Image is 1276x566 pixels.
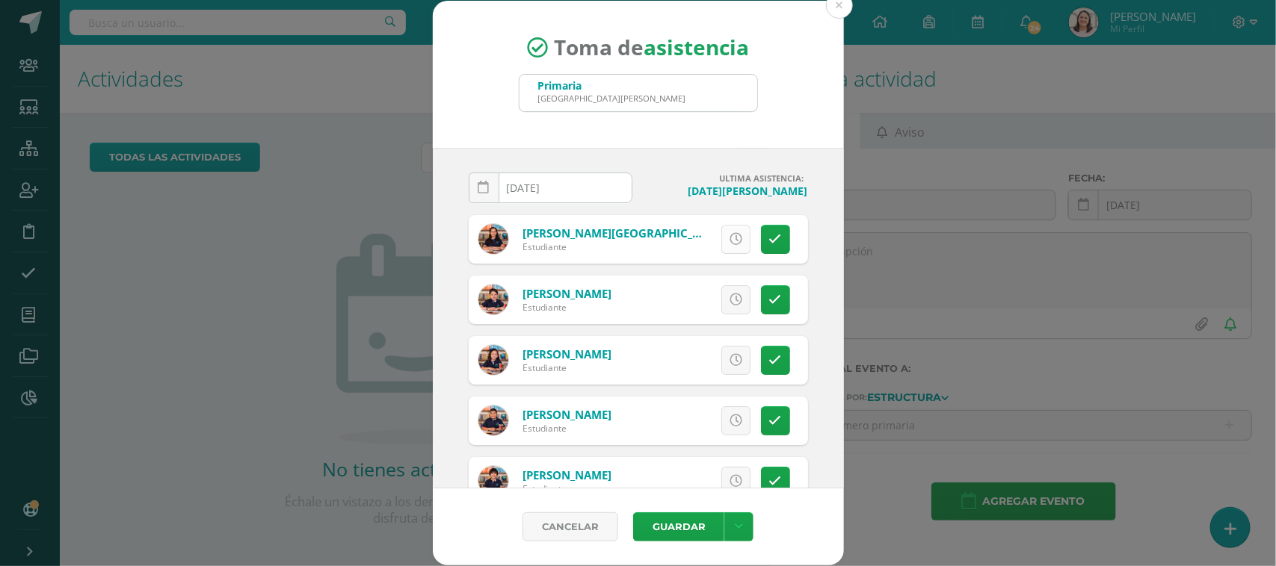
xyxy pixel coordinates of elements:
[478,224,508,254] img: 7669abe1295b2d259a2e424e1bf4a041.png
[523,301,611,314] div: Estudiante
[523,422,611,435] div: Estudiante
[523,407,611,422] a: [PERSON_NAME]
[633,512,724,541] button: Guardar
[523,482,611,495] div: Estudiante
[469,173,632,202] input: Fecha de Inasistencia
[538,78,686,93] div: Primaria
[554,34,749,62] span: Toma de
[523,346,611,361] a: [PERSON_NAME]
[520,75,757,111] input: Busca un grado o sección aquí...
[478,466,508,496] img: 4e7ef96ddb306e3d3398782a0a6861f8.png
[523,240,702,253] div: Estudiante
[644,34,749,62] strong: asistencia
[523,361,611,374] div: Estudiante
[523,512,618,541] a: Cancelar
[644,172,808,184] h4: ULTIMA ASISTENCIA:
[478,284,508,314] img: 23895e2bc4e7bc3156f48320753be955.png
[523,467,611,482] a: [PERSON_NAME]
[478,405,508,435] img: 7606228c2968f3e982fc161472ee359b.png
[523,226,726,240] a: [PERSON_NAME][GEOGRAPHIC_DATA]
[538,93,686,104] div: [GEOGRAPHIC_DATA][PERSON_NAME]
[644,184,808,198] h4: [DATE][PERSON_NAME]
[523,286,611,301] a: [PERSON_NAME]
[478,345,508,375] img: d50b6a4274b5e887baab268c937dd3a9.png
